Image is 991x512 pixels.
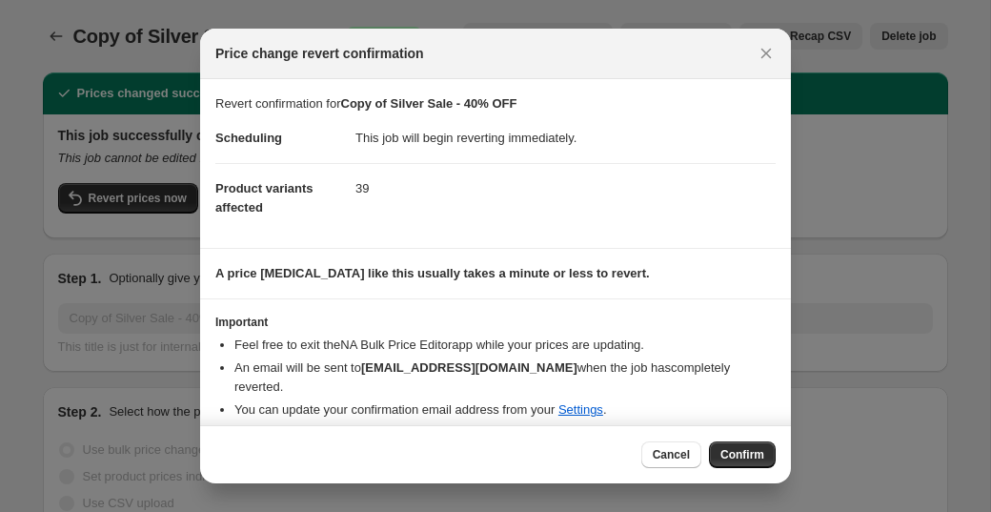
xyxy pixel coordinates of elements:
[234,423,776,442] li: Wondering how price change reverts work? .
[355,163,776,214] dd: 39
[215,131,282,145] span: Scheduling
[653,447,690,462] span: Cancel
[215,44,424,63] span: Price change revert confirmation
[341,96,517,111] b: Copy of Silver Sale - 40% OFF
[215,94,776,113] p: Revert confirmation for
[361,360,577,375] b: [EMAIL_ADDRESS][DOMAIN_NAME]
[709,441,776,468] button: Confirm
[215,181,313,215] span: Product variants affected
[234,358,776,397] li: An email will be sent to when the job has completely reverted .
[558,402,603,417] a: Settings
[753,40,779,67] button: Close
[720,447,764,462] span: Confirm
[234,336,776,355] li: Feel free to exit the NA Bulk Price Editor app while your prices are updating.
[641,441,701,468] button: Cancel
[234,400,776,420] li: You can update your confirmation email address from your .
[215,266,650,280] b: A price [MEDICAL_DATA] like this usually takes a minute or less to revert.
[355,113,776,163] dd: This job will begin reverting immediately.
[215,315,776,330] h3: Important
